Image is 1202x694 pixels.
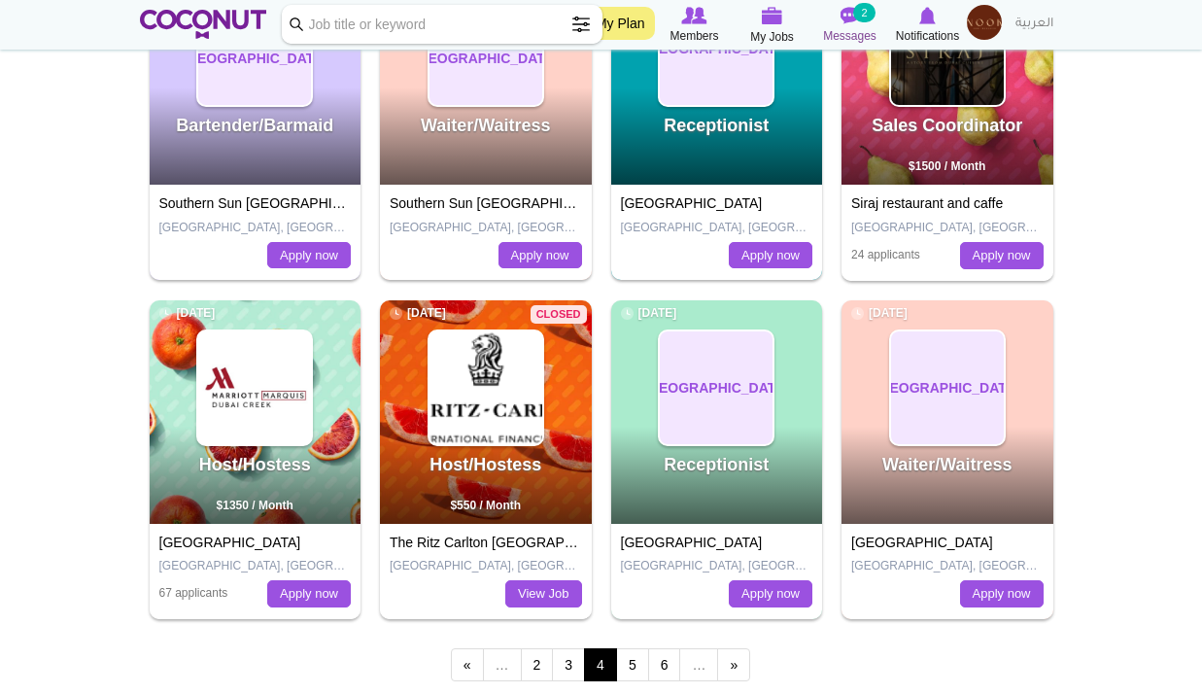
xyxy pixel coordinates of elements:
small: 2 [853,3,875,22]
span: Notifications [896,26,959,46]
span: Closed [531,305,587,324]
a: 5 [616,648,649,681]
a: [GEOGRAPHIC_DATA] [851,535,993,550]
a: [GEOGRAPHIC_DATA] [891,331,1004,444]
a: Host/Hostess [199,455,311,474]
a: 6 [648,648,681,681]
p: [GEOGRAPHIC_DATA], [GEOGRAPHIC_DATA] [851,558,1044,574]
span: [GEOGRAPHIC_DATA] [643,378,789,398]
span: $1500 / Month [909,159,985,173]
a: Browse Members Members [656,5,734,46]
a: My Jobs My Jobs [734,5,811,47]
span: Messages [823,26,876,46]
a: Waiter/Waitress [882,455,1013,474]
a: Southern Sun [GEOGRAPHIC_DATA] [159,195,388,211]
span: … [679,648,718,681]
span: 67 applicants [159,586,228,600]
a: [GEOGRAPHIC_DATA] [621,195,763,211]
p: [GEOGRAPHIC_DATA], [GEOGRAPHIC_DATA] [621,220,813,236]
a: next › [717,648,750,681]
a: العربية [1006,5,1063,44]
a: Apply now [267,580,351,607]
a: Sales Coordinator [872,116,1022,135]
span: [DATE] [851,305,908,322]
a: Waiter/Waitress [421,116,551,135]
a: [GEOGRAPHIC_DATA] [660,331,773,444]
a: 3 [552,648,585,681]
p: [GEOGRAPHIC_DATA], [GEOGRAPHIC_DATA] [390,220,582,236]
a: Receptionist [664,116,769,135]
span: $550 / Month [450,499,521,512]
a: Messages Messages 2 [811,5,889,46]
p: [GEOGRAPHIC_DATA], [GEOGRAPHIC_DATA] [390,558,582,574]
img: Messages [841,7,860,24]
a: [GEOGRAPHIC_DATA] [159,535,301,550]
p: [GEOGRAPHIC_DATA], [GEOGRAPHIC_DATA] [159,558,352,574]
img: My Jobs [762,7,783,24]
span: [DATE] [390,305,446,322]
a: Siraj restaurant and caffe [851,195,1003,211]
a: Apply now [960,580,1044,607]
img: Home [140,10,267,39]
span: $1350 / Month [217,499,293,512]
a: Bartender/Barmaid [176,116,333,135]
input: Job title or keyword [282,5,602,44]
a: Receptionist [664,455,769,474]
span: [DATE] [621,305,677,322]
a: Apply now [729,242,812,269]
a: Apply now [960,242,1044,269]
img: Browse Members [681,7,706,24]
a: Apply now [267,242,351,269]
a: Apply now [498,242,582,269]
a: The Ritz Carlton [GEOGRAPHIC_DATA] [390,535,634,550]
span: … [483,648,522,681]
span: 4 [584,648,617,681]
span: My Jobs [750,27,794,47]
span: Members [670,26,718,46]
a: [GEOGRAPHIC_DATA] [621,535,763,550]
span: [DATE] [159,305,216,322]
a: ‹ previous [451,648,484,681]
p: [GEOGRAPHIC_DATA], [GEOGRAPHIC_DATA] [851,220,1044,236]
img: Notifications [919,7,936,24]
a: Host/Hostess [429,455,541,474]
a: Apply now [729,580,812,607]
a: Southern Sun [GEOGRAPHIC_DATA] [390,195,618,211]
a: My Plan [586,7,655,40]
span: [GEOGRAPHIC_DATA] [875,378,1020,398]
p: [GEOGRAPHIC_DATA], [GEOGRAPHIC_DATA] [159,220,352,236]
a: 2 [521,648,554,681]
span: 24 applicants [851,248,920,261]
a: Notifications Notifications [889,5,967,46]
p: [GEOGRAPHIC_DATA], [GEOGRAPHIC_DATA] [621,558,813,574]
a: View Job [505,580,582,607]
